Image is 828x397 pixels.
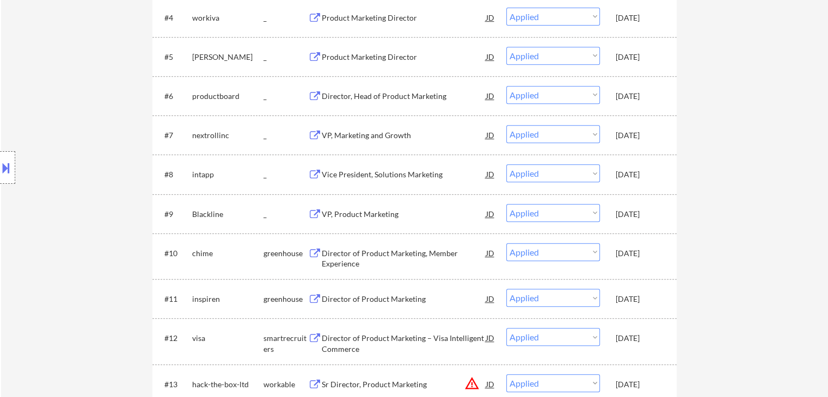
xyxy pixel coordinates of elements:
div: #11 [164,294,183,305]
div: VP, Marketing and Growth [322,130,486,141]
div: JD [485,125,496,145]
div: Director of Product Marketing – Visa Intelligent Commerce [322,333,486,354]
div: greenhouse [263,248,308,259]
div: smartrecruiters [263,333,308,354]
div: JD [485,8,496,27]
div: Vice President, Solutions Marketing [322,169,486,180]
div: [DATE] [616,248,664,259]
div: Director of Product Marketing [322,294,486,305]
div: #5 [164,52,183,63]
div: [DATE] [616,169,664,180]
div: _ [263,52,308,63]
div: productboard [192,91,263,102]
div: [DATE] [616,130,664,141]
div: workiva [192,13,263,23]
div: JD [485,289,496,308]
div: JD [485,243,496,263]
div: [DATE] [616,294,664,305]
div: JD [485,328,496,348]
div: [DATE] [616,13,664,23]
div: [DATE] [616,52,664,63]
div: JD [485,204,496,224]
div: [DATE] [616,379,664,390]
div: Product Marketing Director [322,13,486,23]
button: warning_amber [464,376,480,391]
div: JD [485,374,496,394]
div: inspiren [192,294,263,305]
div: #13 [164,379,183,390]
div: _ [263,169,308,180]
div: chime [192,248,263,259]
div: hack-the-box-ltd [192,379,263,390]
div: _ [263,130,308,141]
div: [DATE] [616,209,664,220]
div: [PERSON_NAME] [192,52,263,63]
div: Sr Director, Product Marketing [322,379,486,390]
div: Director, Head of Product Marketing [322,91,486,102]
div: JD [485,86,496,106]
div: Blackline [192,209,263,220]
div: Director of Product Marketing, Member Experience [322,248,486,269]
div: Product Marketing Director [322,52,486,63]
div: VP, Product Marketing [322,209,486,220]
div: _ [263,13,308,23]
div: #4 [164,13,183,23]
div: nextrollinc [192,130,263,141]
div: visa [192,333,263,344]
div: intapp [192,169,263,180]
div: _ [263,209,308,220]
div: [DATE] [616,333,664,344]
div: JD [485,164,496,184]
div: #12 [164,333,183,344]
div: greenhouse [263,294,308,305]
div: [DATE] [616,91,664,102]
div: JD [485,47,496,66]
div: _ [263,91,308,102]
div: workable [263,379,308,390]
